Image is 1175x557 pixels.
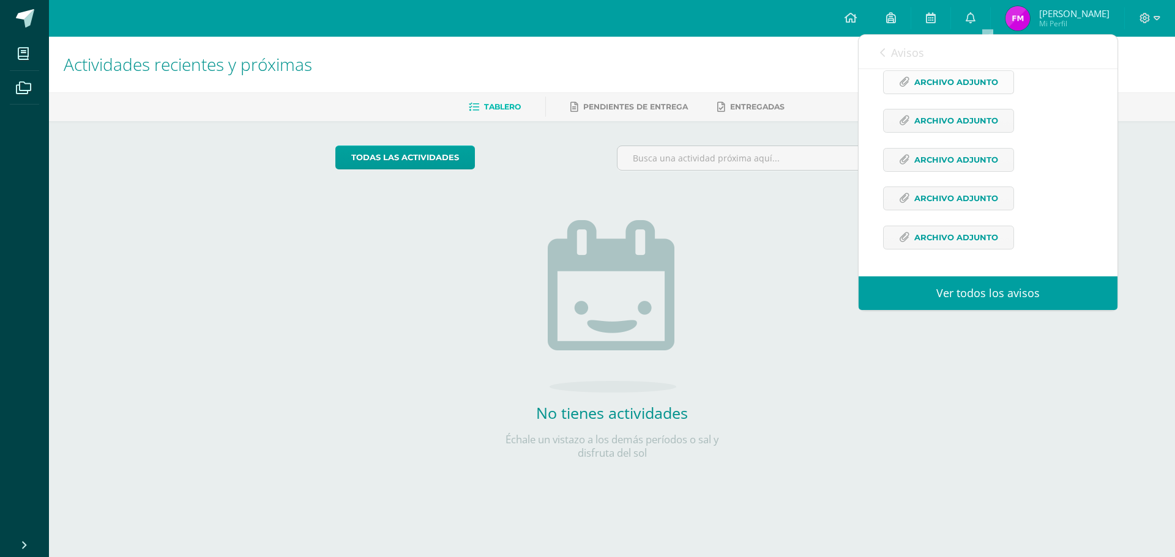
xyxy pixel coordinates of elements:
[335,146,475,169] a: todas las Actividades
[64,53,312,76] span: Actividades recientes y próximas
[490,402,734,423] h2: No tienes actividades
[617,146,889,170] input: Busca una actividad próxima aquí...
[914,226,998,249] span: Archivo Adjunto
[883,70,1014,94] a: Archivo Adjunto
[717,97,785,117] a: Entregadas
[570,97,688,117] a: Pendientes de entrega
[914,109,998,132] span: Archivo Adjunto
[859,276,1117,310] a: Ver todos los avisos
[883,148,1014,172] a: Archivo Adjunto
[484,102,521,111] span: Tablero
[883,186,1014,210] a: Archivo Adjunto
[548,220,676,393] img: no_activities.png
[914,71,998,94] span: Archivo Adjunto
[883,226,1014,249] a: Archivo Adjunto
[883,109,1014,133] a: Archivo Adjunto
[1039,18,1110,29] span: Mi Perfil
[583,102,688,111] span: Pendientes de entrega
[891,45,924,60] span: Avisos
[469,97,521,117] a: Tablero
[1039,7,1110,20] span: [PERSON_NAME]
[730,102,785,111] span: Entregadas
[914,149,998,171] span: Archivo Adjunto
[1005,6,1030,31] img: 649b29a8cff16ba6c78d8d96e15e2295.png
[490,433,734,460] p: Échale un vistazo a los demás períodos o sal y disfruta del sol
[914,187,998,210] span: Archivo Adjunto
